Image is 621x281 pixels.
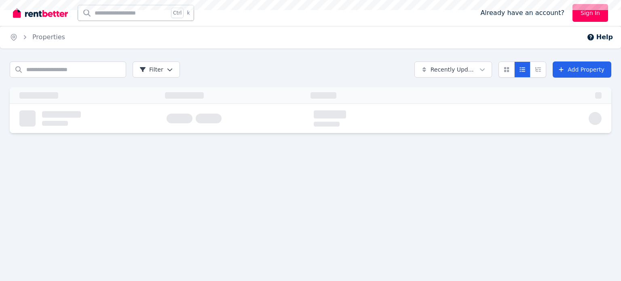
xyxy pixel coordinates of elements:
[171,8,184,18] span: Ctrl
[431,65,476,74] span: Recently Updated
[587,32,613,42] button: Help
[553,61,611,78] a: Add Property
[133,61,180,78] button: Filter
[139,65,163,74] span: Filter
[530,61,546,78] button: Expanded list view
[32,33,65,41] a: Properties
[187,10,190,16] span: k
[414,61,492,78] button: Recently Updated
[572,4,608,22] a: Sign In
[480,8,564,18] span: Already have an account?
[498,61,546,78] div: View options
[13,7,68,19] img: RentBetter
[498,61,515,78] button: Card view
[514,61,530,78] button: Compact list view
